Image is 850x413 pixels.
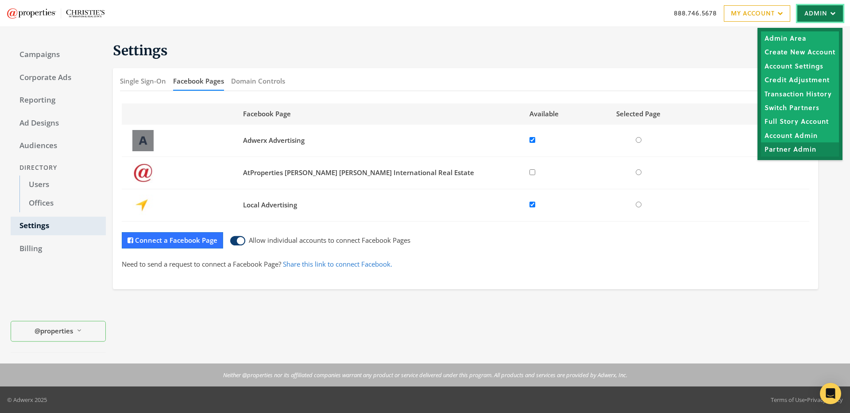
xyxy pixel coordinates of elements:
[122,232,223,249] button: Connect a Facebook Page
[761,142,839,156] a: Partner Admin
[243,168,474,177] span: AtProperties [PERSON_NAME] [PERSON_NAME] International Real Estate
[223,371,627,379] p: Neither @properties nor its affiliated companies warrant any product or service delivered under t...
[113,42,168,59] span: Settings
[11,160,106,176] div: Directory
[230,234,245,247] i: Enabled
[807,396,843,404] a: Privacy Policy
[771,396,805,404] a: Terms of Use
[11,69,106,87] a: Corporate Ads
[19,176,106,194] a: Users
[243,136,305,145] span: Adwerx Advertising
[761,45,839,59] a: Create New Account
[11,240,106,258] a: Billing
[127,130,159,151] img: Adwerx Advertising
[127,162,159,184] img: AtProperties Lonestar Christie's International Real Estate
[238,103,524,124] th: Facebook Page
[35,325,73,336] span: @properties
[120,72,166,91] button: Single Sign-On
[245,234,410,247] span: Allow individual accounts to connect Facebook Pages
[761,59,839,73] a: Account Settings
[11,217,106,235] a: Settings
[761,100,839,114] a: Switch Partners
[11,91,106,110] a: Reporting
[581,103,696,124] th: Selected Page
[243,200,297,209] span: Local Advertising
[231,72,285,91] button: Domain Controls
[173,72,224,91] button: Facebook Pages
[761,128,839,142] a: Account Admin
[524,103,581,124] th: Available
[820,383,841,404] div: Open Intercom Messenger
[761,115,839,128] a: Full Story Account
[797,5,843,22] a: Admin
[283,260,392,268] a: Share this link to connect Facebook.
[127,195,159,216] img: Local Advertising
[761,31,839,45] a: Admin Area
[761,73,839,87] a: Credit Adjustment
[11,137,106,155] a: Audiences
[11,114,106,133] a: Ad Designs
[771,395,843,404] div: •
[7,8,104,19] img: Adwerx
[761,87,839,100] a: Transaction History
[724,5,790,22] a: My Account
[674,8,717,18] a: 888.746.5678
[11,321,106,342] button: @properties
[122,249,809,280] div: Need to send a request to connect a Facebook Page?
[11,46,106,64] a: Campaigns
[7,395,47,404] p: © Adwerx 2025
[19,194,106,213] a: Offices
